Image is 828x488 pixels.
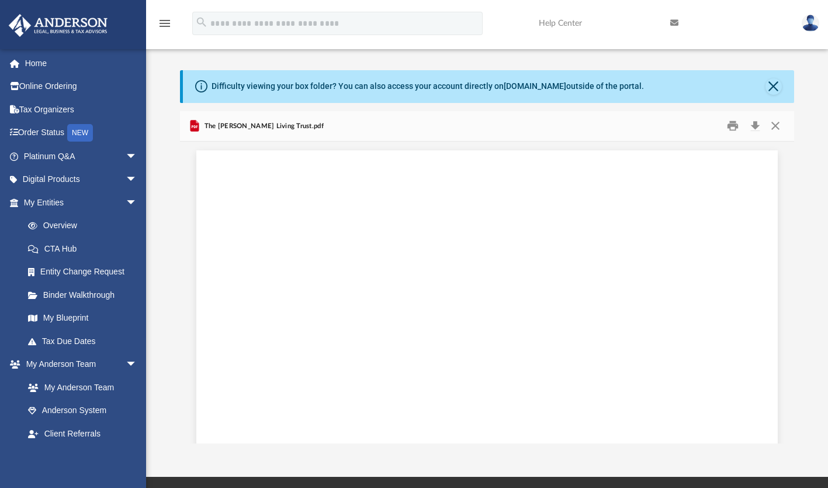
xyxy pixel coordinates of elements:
[180,142,794,444] div: Document Viewer
[126,353,149,377] span: arrow_drop_down
[16,237,155,260] a: CTA Hub
[126,191,149,215] span: arrow_drop_down
[16,283,155,307] a: Binder Walkthrough
[8,168,155,191] a: Digital Productsarrow_drop_down
[195,16,208,29] i: search
[744,117,765,135] button: Download
[16,422,149,445] a: Client Referrals
[504,81,566,91] a: [DOMAIN_NAME]
[126,145,149,169] span: arrow_drop_down
[8,445,149,469] a: My Documentsarrow_drop_down
[16,214,155,238] a: Overview
[212,80,644,92] div: Difficulty viewing your box folder? You can also access your account directly on outside of the p...
[8,75,155,98] a: Online Ordering
[8,98,155,121] a: Tax Organizers
[8,191,155,214] a: My Entitiesarrow_drop_down
[721,117,744,135] button: Print
[202,121,323,132] span: The [PERSON_NAME] Living Trust.pdf
[16,307,149,330] a: My Blueprint
[16,260,155,284] a: Entity Change Request
[5,14,111,37] img: Anderson Advisors Platinum Portal
[802,15,819,32] img: User Pic
[16,399,149,422] a: Anderson System
[158,22,172,30] a: menu
[16,329,155,353] a: Tax Due Dates
[180,142,794,444] div: File preview
[8,121,155,145] a: Order StatusNEW
[765,117,786,135] button: Close
[67,124,93,142] div: NEW
[126,445,149,469] span: arrow_drop_down
[765,78,782,95] button: Close
[158,16,172,30] i: menu
[8,353,149,376] a: My Anderson Teamarrow_drop_down
[8,51,155,75] a: Home
[16,376,143,399] a: My Anderson Team
[8,145,155,168] a: Platinum Q&Aarrow_drop_down
[180,111,794,444] div: Preview
[126,168,149,192] span: arrow_drop_down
